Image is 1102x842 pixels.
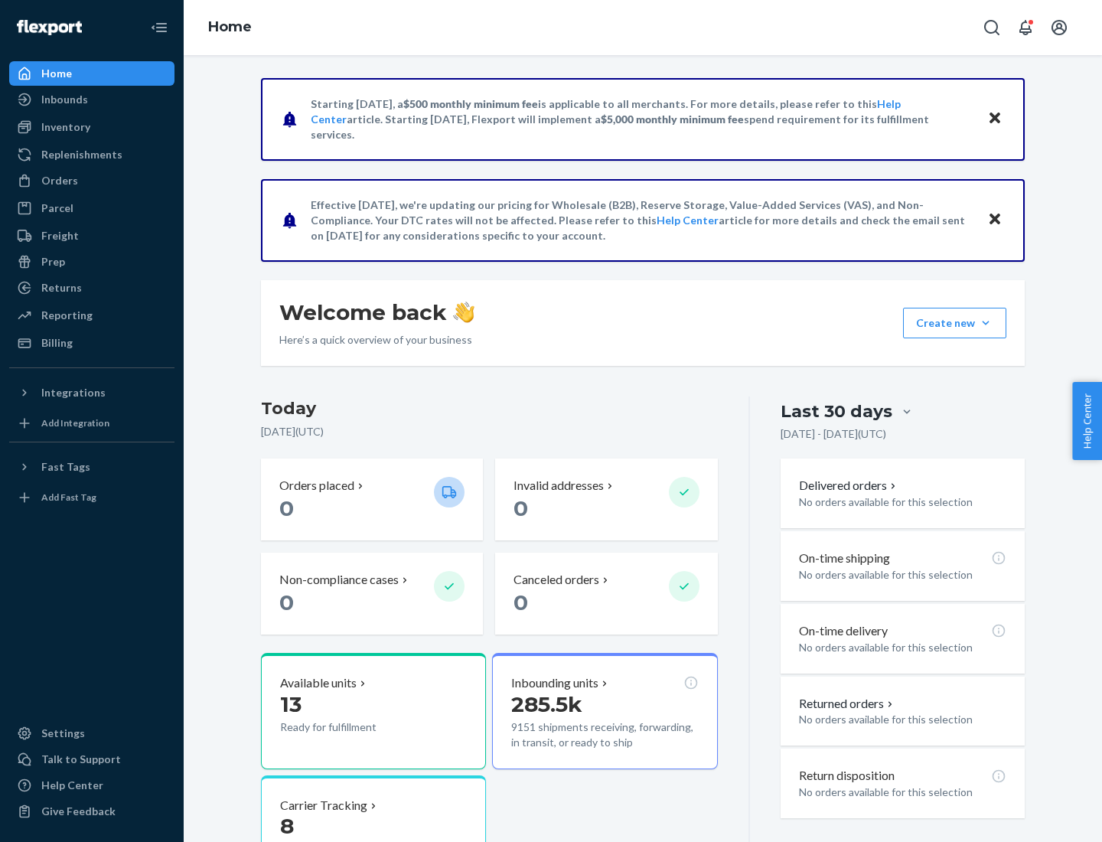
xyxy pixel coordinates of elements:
[41,459,90,475] div: Fast Tags
[9,87,174,112] a: Inbounds
[9,331,174,355] a: Billing
[1044,12,1074,43] button: Open account menu
[41,173,78,188] div: Orders
[41,92,88,107] div: Inbounds
[9,455,174,479] button: Fast Tags
[799,477,899,494] button: Delivered orders
[9,115,174,139] a: Inventory
[511,691,582,717] span: 285.5k
[495,459,717,540] button: Invalid addresses 0
[781,400,892,423] div: Last 30 days
[279,589,294,615] span: 0
[279,299,474,326] h1: Welcome back
[41,778,103,793] div: Help Center
[41,254,65,269] div: Prep
[799,640,1006,655] p: No orders available for this selection
[261,653,486,769] button: Available units13Ready for fulfillment
[17,20,82,35] img: Flexport logo
[514,495,528,521] span: 0
[453,302,474,323] img: hand-wave emoji
[1072,382,1102,460] button: Help Center
[9,276,174,300] a: Returns
[41,491,96,504] div: Add Fast Tag
[9,61,174,86] a: Home
[261,397,718,421] h3: Today
[41,335,73,351] div: Billing
[261,553,483,635] button: Non-compliance cases 0
[514,571,599,589] p: Canceled orders
[279,332,474,348] p: Here’s a quick overview of your business
[41,147,122,162] div: Replenishments
[976,12,1007,43] button: Open Search Box
[261,424,718,439] p: [DATE] ( UTC )
[41,119,90,135] div: Inventory
[196,5,264,50] ol: breadcrumbs
[280,691,302,717] span: 13
[261,459,483,540] button: Orders placed 0
[41,385,106,400] div: Integrations
[657,214,719,227] a: Help Center
[781,426,886,442] p: [DATE] - [DATE] ( UTC )
[279,571,399,589] p: Non-compliance cases
[9,485,174,510] a: Add Fast Tag
[511,720,698,750] p: 9151 shipments receiving, forwarding, in transit, or ready to ship
[9,747,174,772] a: Talk to Support
[9,196,174,220] a: Parcel
[9,721,174,746] a: Settings
[1010,12,1041,43] button: Open notifications
[799,695,896,713] button: Returned orders
[9,799,174,824] button: Give Feedback
[985,209,1005,231] button: Close
[903,308,1006,338] button: Create new
[514,589,528,615] span: 0
[280,813,294,839] span: 8
[601,113,744,126] span: $5,000 monthly minimum fee
[41,66,72,81] div: Home
[41,280,82,295] div: Returns
[799,494,1006,510] p: No orders available for this selection
[495,553,717,635] button: Canceled orders 0
[799,550,890,567] p: On-time shipping
[41,726,85,741] div: Settings
[9,773,174,798] a: Help Center
[311,96,973,142] p: Starting [DATE], a is applicable to all merchants. For more details, please refer to this article...
[799,767,895,785] p: Return disposition
[799,567,1006,583] p: No orders available for this selection
[280,674,357,692] p: Available units
[799,712,1006,727] p: No orders available for this selection
[9,303,174,328] a: Reporting
[511,674,598,692] p: Inbounding units
[9,250,174,274] a: Prep
[41,416,109,429] div: Add Integration
[9,411,174,436] a: Add Integration
[41,201,73,216] div: Parcel
[208,18,252,35] a: Home
[799,785,1006,800] p: No orders available for this selection
[311,197,973,243] p: Effective [DATE], we're updating our pricing for Wholesale (B2B), Reserve Storage, Value-Added Se...
[280,797,367,814] p: Carrier Tracking
[279,495,294,521] span: 0
[799,622,888,640] p: On-time delivery
[41,804,116,819] div: Give Feedback
[41,308,93,323] div: Reporting
[280,720,422,735] p: Ready for fulfillment
[41,752,121,767] div: Talk to Support
[492,653,717,769] button: Inbounding units285.5k9151 shipments receiving, forwarding, in transit, or ready to ship
[41,228,79,243] div: Freight
[9,380,174,405] button: Integrations
[9,224,174,248] a: Freight
[9,142,174,167] a: Replenishments
[985,108,1005,130] button: Close
[144,12,174,43] button: Close Navigation
[279,477,354,494] p: Orders placed
[514,477,604,494] p: Invalid addresses
[9,168,174,193] a: Orders
[403,97,538,110] span: $500 monthly minimum fee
